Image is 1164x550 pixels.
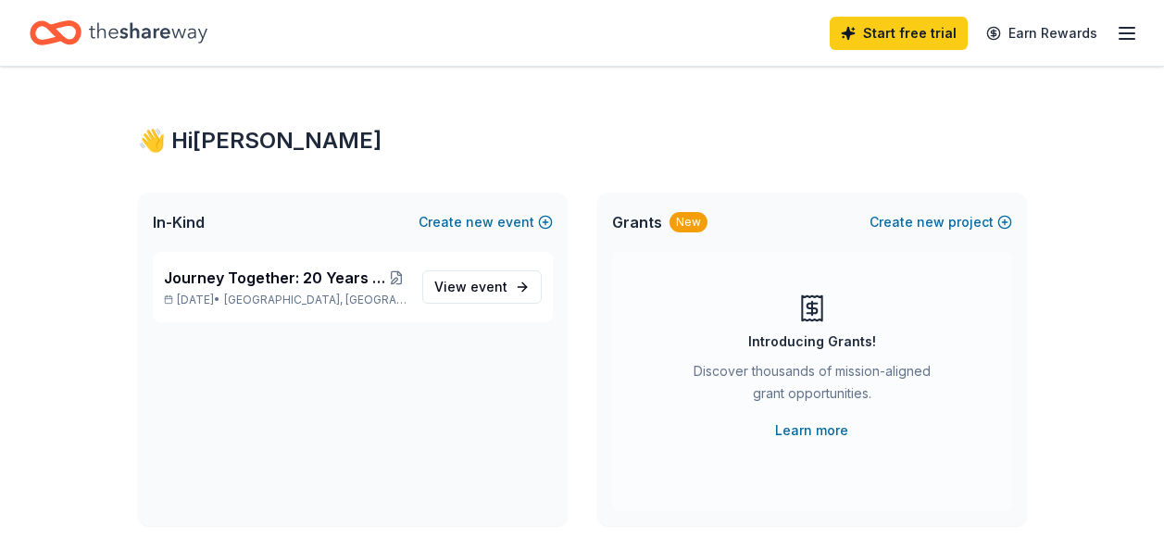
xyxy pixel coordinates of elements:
div: Introducing Grants! [748,331,876,353]
div: New [670,212,707,232]
a: Earn Rewards [975,17,1108,50]
div: Discover thousands of mission-aligned grant opportunities. [686,360,938,412]
button: Createnewevent [419,211,553,233]
div: 👋 Hi [PERSON_NAME] [138,126,1027,156]
span: Journey Together: 20 Years and Beyond Celebration [164,267,386,289]
a: Home [30,11,207,55]
a: View event [422,270,542,304]
p: [DATE] • [164,293,407,307]
a: Start free trial [830,17,968,50]
span: Grants [612,211,662,233]
a: Learn more [775,419,848,442]
span: event [470,279,507,294]
span: new [466,211,494,233]
span: View [434,276,507,298]
button: Createnewproject [870,211,1012,233]
span: [GEOGRAPHIC_DATA], [GEOGRAPHIC_DATA] [224,293,407,307]
span: In-Kind [153,211,205,233]
span: new [917,211,945,233]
